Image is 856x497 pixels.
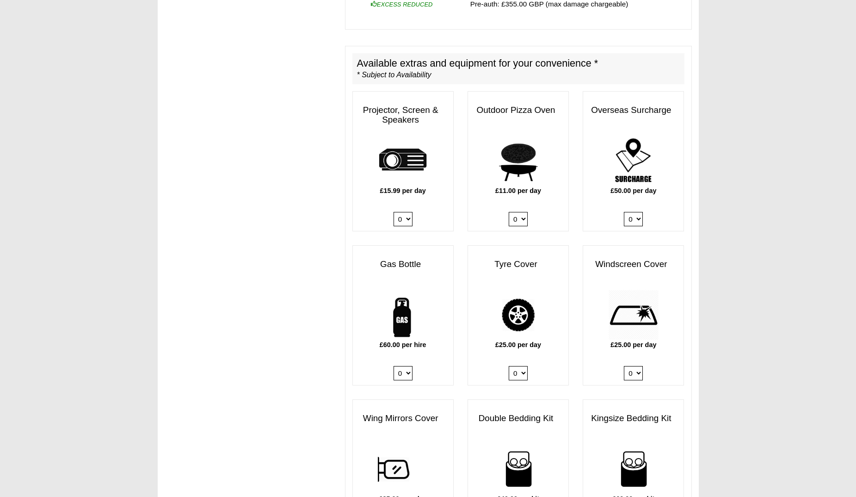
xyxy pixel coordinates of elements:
img: surcharge.png [608,136,659,186]
img: bedding-for-two.png [608,444,659,494]
img: projector.png [378,136,428,186]
img: pizza.png [493,136,543,186]
i: EXCESS REDUCED [371,1,433,8]
i: * Subject to Availability [357,71,431,79]
b: £60.00 per hire [380,341,426,348]
img: bedding-for-two.png [493,444,543,494]
h3: Kingsize Bedding Kit [583,409,684,428]
h3: Gas Bottle [353,255,453,274]
h3: Double Bedding Kit [468,409,568,428]
h3: Windscreen Cover [583,255,684,274]
b: £25.00 per day [610,341,656,348]
img: tyre.png [493,290,543,340]
b: £15.99 per day [380,187,426,194]
h3: Projector, Screen & Speakers [353,101,453,130]
img: windscreen.png [608,290,659,340]
h3: Outdoor Pizza Oven [468,101,568,120]
h2: Available extras and equipment for your convenience * [352,53,684,85]
b: £25.00 per day [495,341,541,348]
h3: Wing Mirrors Cover [353,409,453,428]
h3: Overseas Surcharge [583,101,684,120]
b: £50.00 per day [610,187,656,194]
b: £11.00 per day [495,187,541,194]
h3: Tyre Cover [468,255,568,274]
img: gas-bottle.png [378,290,428,340]
img: wing.png [378,444,428,494]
